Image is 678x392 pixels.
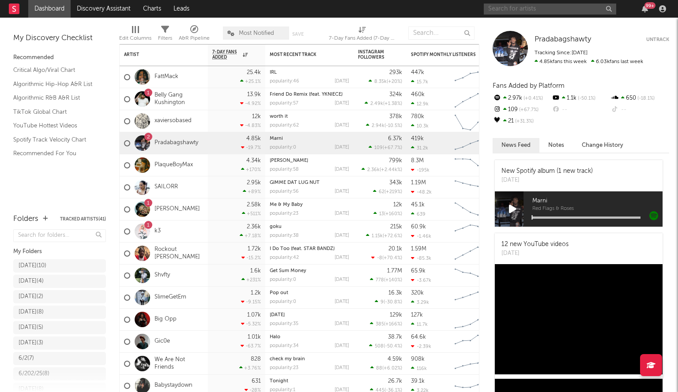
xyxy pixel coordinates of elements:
div: 8.3M [411,158,424,164]
div: +231 % [241,277,261,283]
div: ( ) [370,277,402,283]
div: 324k [389,92,402,97]
div: 1.07k [247,312,261,318]
div: popularity: 46 [270,79,299,84]
button: Notes [539,138,573,153]
div: Me & My Baby [270,202,349,207]
a: GIMME DAT LUG NUT [270,180,320,185]
div: 419k [411,136,424,142]
svg: Chart title [451,176,490,198]
div: popularity: 35 [270,321,298,326]
div: GIMME DAT LUG NUT [270,180,349,185]
a: I Do Too (feat. STAR BANDZ) [270,246,335,251]
span: Fans Added by Platform [493,82,565,89]
div: 6/202/25 ( 8 ) [19,369,49,379]
div: Spotify Monthly Listeners [411,52,477,57]
div: ( ) [369,78,402,84]
div: popularity: 0 [270,299,296,304]
div: Yea Yea [270,158,349,163]
div: 129k [390,312,402,318]
div: 13.9k [247,92,261,97]
div: 1.77M [387,268,402,274]
a: [PERSON_NAME] [270,158,308,163]
div: Filters [158,33,172,44]
div: [DATE] [335,233,349,238]
svg: Chart title [451,220,490,243]
div: popularity: 23 [270,366,298,370]
div: [DATE] ( 3 ) [19,338,43,348]
div: [DATE] [335,123,349,128]
div: +511 % [242,211,261,217]
a: Pradabagshawty [154,139,198,147]
div: 828 [251,356,261,362]
div: -3.67k [411,277,431,283]
a: worth it [270,114,288,119]
div: [DATE] ( 8 ) [19,307,44,317]
a: Recommended For You [13,149,97,158]
div: 293k [389,70,402,75]
div: Pop out [270,291,349,295]
div: -4.83 % [240,123,261,128]
a: SlimeGetEm [154,294,186,301]
div: 799k [389,158,402,164]
div: 16.3k [388,290,402,296]
button: Tracked Artists(41) [60,217,106,221]
button: News Feed [493,138,539,153]
a: 6/202/25(8) [13,367,106,381]
div: +25.1 % [240,78,261,84]
div: ( ) [369,145,402,150]
div: -- [551,104,610,116]
button: 99+ [642,5,648,12]
input: Search... [408,26,475,40]
div: ( ) [375,299,402,305]
div: I Do Too (feat. STAR BANDZ) [270,246,349,251]
svg: Chart title [451,154,490,176]
span: -50.1 % [576,96,595,101]
div: 7-Day Fans Added (7-Day Fans Added) [329,33,395,44]
a: Spotify Track Velocity Chart [13,135,97,145]
div: +170 % [241,167,261,172]
div: -19.7 % [241,145,261,150]
a: k3 [154,228,161,235]
a: [DATE] [270,313,285,317]
span: 2.94k [372,123,384,128]
div: 127k [411,312,423,318]
a: [DATE](8) [13,306,106,319]
div: [DATE] [335,211,349,216]
div: 12k [393,202,402,208]
a: Pop out [270,291,288,295]
div: Recommended [13,52,106,63]
a: SAILORR [154,183,178,191]
span: 4.85k fans this week [535,59,587,64]
div: Most Recent Track [270,52,336,57]
div: 1.1k [551,93,610,104]
div: ( ) [373,211,402,217]
div: popularity: 38 [270,233,299,238]
a: IRL [270,70,277,75]
span: +67.7 % [518,108,539,112]
div: 10.3k [411,123,429,129]
div: 2.36k [247,224,261,230]
a: [DATE](4) [13,275,106,288]
span: 508 [375,344,384,349]
a: check my brain [270,357,305,362]
div: 4.59k [388,356,402,362]
div: Tonight [270,379,349,384]
div: 780k [411,114,424,119]
div: Edit Columns [119,22,151,48]
a: YouTube Hottest Videos [13,121,97,131]
a: Critical Algo/Viral Chart [13,65,97,75]
span: +70.4 % [384,256,401,261]
input: Search for folders... [13,229,106,242]
a: Get Sum Money [270,269,306,273]
a: Marni [270,136,283,141]
a: Babystaydown [154,382,192,389]
a: [PERSON_NAME] [154,205,200,213]
div: -195k [411,167,429,173]
span: +20 % [388,79,401,84]
a: 6/2(7) [13,352,106,365]
div: ( ) [366,233,402,239]
span: +166 % [385,322,401,327]
a: Tonight [270,379,288,384]
div: +89 % [243,189,261,194]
